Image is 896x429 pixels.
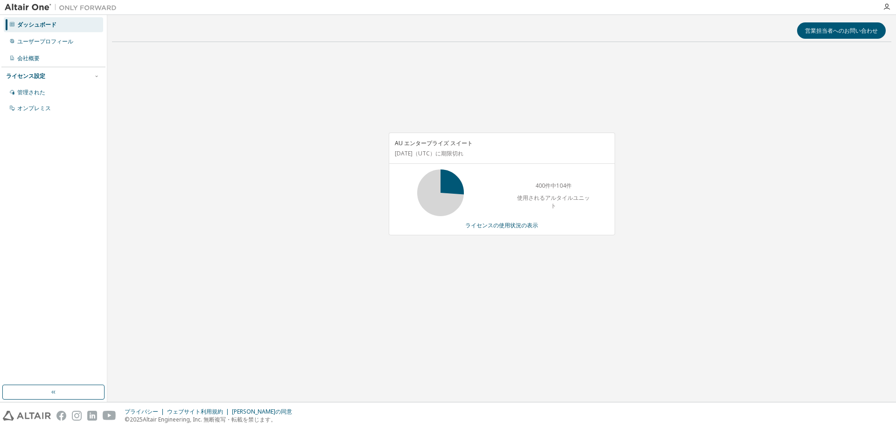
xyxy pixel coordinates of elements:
[72,411,82,421] img: instagram.svg
[395,149,413,157] font: [DATE]
[435,149,463,157] font: に期限切れ
[517,194,590,210] font: 使用されるアルタイルユニット
[17,37,73,45] font: ユーザープロフィール
[465,221,538,229] font: ライセンスの使用状況の表示
[535,182,572,190] font: 400件中104件
[3,411,51,421] img: altair_logo.svg
[17,104,51,112] font: オンプレミス
[125,408,158,415] font: プライバシー
[17,54,40,62] font: 会社概要
[143,415,276,423] font: Altair Engineering, Inc. 無断複写・転載を禁じます。
[17,21,56,28] font: ダッシュボード
[395,139,473,147] font: AU エンタープライズ スイート
[87,411,97,421] img: linkedin.svg
[413,149,435,157] font: （UTC）
[5,3,121,12] img: アルタイルワン
[125,415,130,423] font: ©
[103,411,116,421] img: youtube.svg
[167,408,223,415] font: ウェブサイト利用規約
[17,88,45,96] font: 管理された
[130,415,143,423] font: 2025
[232,408,292,415] font: [PERSON_NAME]の同意
[797,22,886,39] button: 営業担当者へのお問い合わせ
[805,27,878,35] font: 営業担当者へのお問い合わせ
[56,411,66,421] img: facebook.svg
[6,72,45,80] font: ライセンス設定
